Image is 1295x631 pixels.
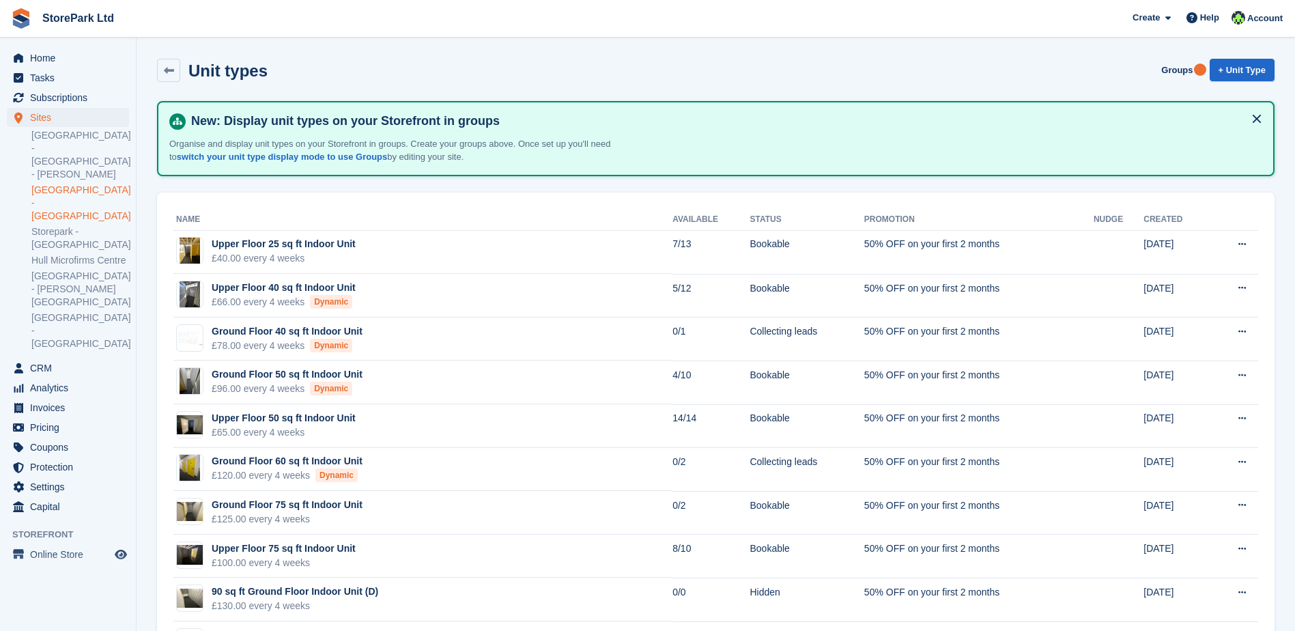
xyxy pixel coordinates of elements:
a: [GEOGRAPHIC_DATA] - [PERSON_NAME][GEOGRAPHIC_DATA] [31,270,129,309]
div: Dynamic [310,339,352,352]
td: 0/2 [672,491,750,535]
td: 50% OFF on your first 2 months [864,404,1094,448]
div: Upper Floor 40 sq ft Indoor Unit [212,281,356,295]
span: Account [1247,12,1283,25]
a: Preview store [113,546,129,563]
th: Status [750,209,864,231]
td: [DATE] [1143,491,1210,535]
td: 50% OFF on your first 2 months [864,578,1094,621]
td: [DATE] [1143,230,1210,274]
td: [DATE] [1143,578,1210,621]
td: 8/10 [672,535,750,578]
img: IMG_6388.jpeg [180,237,200,264]
div: Ground Floor 40 sq ft Indoor Unit [212,324,362,339]
a: [GEOGRAPHIC_DATA] - [GEOGRAPHIC_DATA] [31,311,129,350]
div: £66.00 every 4 weeks [212,295,356,309]
td: 50% OFF on your first 2 months [864,448,1094,492]
span: Create [1133,11,1160,25]
td: Bookable [750,491,864,535]
td: 0/2 [672,448,750,492]
td: 5/12 [672,274,750,318]
div: Upper Floor 75 sq ft Indoor Unit [212,542,356,556]
img: IMG_5092.jpeg [177,502,203,522]
div: £130.00 every 4 weeks [212,599,378,613]
span: Home [30,48,112,68]
a: menu [7,68,129,87]
span: Settings [30,477,112,496]
td: 50% OFF on your first 2 months [864,361,1094,404]
a: menu [7,497,129,516]
a: StorePark Ltd [37,7,119,29]
a: menu [7,458,129,477]
a: Hull Microfirms Centre [31,254,129,267]
a: menu [7,418,129,437]
span: Protection [30,458,112,477]
h2: Unit types [188,61,268,80]
span: Online Store [30,545,112,564]
a: menu [7,438,129,457]
th: Nudge [1094,209,1143,231]
div: Dynamic [310,295,352,309]
div: Ground Floor 75 sq ft Indoor Unit [212,498,362,512]
a: menu [7,88,129,107]
a: menu [7,359,129,378]
div: Tooltip anchor [1194,64,1206,76]
span: Coupons [30,438,112,457]
div: £120.00 every 4 weeks [212,468,362,483]
a: menu [7,477,129,496]
div: Upper Floor 50 sq ft Indoor Unit [212,411,356,425]
th: Promotion [864,209,1094,231]
a: Storepark - [GEOGRAPHIC_DATA] [31,225,129,251]
a: Groups [1156,59,1198,81]
img: IMG_7277.jpeg [180,281,200,308]
div: £125.00 every 4 weeks [212,512,362,527]
span: Help [1200,11,1219,25]
img: IMG_3204.jpeg [180,367,200,395]
div: £96.00 every 4 weeks [212,382,362,396]
span: Invoices [30,398,112,417]
div: 90 sq ft Ground Floor Indoor Unit (D) [212,585,378,599]
img: image.jpg [177,415,203,435]
td: Hidden [750,578,864,621]
td: 4/10 [672,361,750,404]
img: stora-icon-8386f47178a22dfd0bd8f6a31ec36ba5ce8667c1dd55bd0f319d3a0aa187defe.svg [11,8,31,29]
td: [DATE] [1143,448,1210,492]
span: Pricing [30,418,112,437]
td: Bookable [750,230,864,274]
img: IMG_5093.jpeg [177,589,203,608]
td: 50% OFF on your first 2 months [864,274,1094,318]
img: image.jpg [177,545,203,565]
td: Bookable [750,274,864,318]
td: 0/0 [672,578,750,621]
p: Organise and display unit types on your Storefront in groups. Create your groups above. Once set ... [169,137,647,164]
div: £40.00 every 4 weeks [212,251,356,266]
div: £65.00 every 4 weeks [212,425,356,440]
div: Dynamic [315,468,358,482]
a: menu [7,108,129,127]
img: Ryan Mulcahy [1232,11,1245,25]
td: 14/14 [672,404,750,448]
td: Collecting leads [750,448,864,492]
span: Analytics [30,378,112,397]
th: Name [173,209,672,231]
span: Storefront [12,528,136,542]
td: Bookable [750,535,864,578]
div: Ground Floor 60 sq ft Indoor Unit [212,454,362,468]
div: Upper Floor 25 sq ft Indoor Unit [212,237,356,251]
td: 0/1 [672,318,750,361]
div: Ground Floor 50 sq ft Indoor Unit [212,367,362,382]
td: 50% OFF on your first 2 months [864,230,1094,274]
img: IMG_5048.jpeg [177,330,203,346]
td: 50% OFF on your first 2 months [864,491,1094,535]
td: [DATE] [1143,361,1210,404]
a: menu [7,378,129,397]
div: Dynamic [310,382,352,395]
td: [DATE] [1143,535,1210,578]
td: 7/13 [672,230,750,274]
td: Bookable [750,361,864,404]
a: switch your unit type display mode to use Groups [177,152,387,162]
th: Available [672,209,750,231]
span: Subscriptions [30,88,112,107]
td: [DATE] [1143,318,1210,361]
span: CRM [30,359,112,378]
